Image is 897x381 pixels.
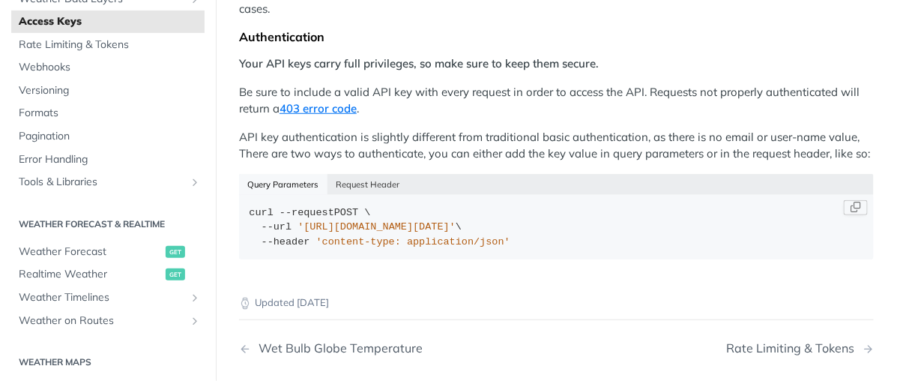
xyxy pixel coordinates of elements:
[239,29,874,44] div: Authentication
[11,263,205,286] a: Realtime Weatherget
[19,152,201,167] span: Error Handling
[19,175,185,190] span: Tools & Libraries
[19,244,162,259] span: Weather Forecast
[11,56,205,79] a: Webhooks
[11,79,205,102] a: Versioning
[11,171,205,193] a: Tools & LibrariesShow subpages for Tools & Libraries
[250,205,864,250] div: POST \ \
[19,290,185,305] span: Weather Timelines
[239,326,874,370] nav: Pagination Controls
[11,102,205,124] a: Formats
[11,286,205,309] a: Weather TimelinesShow subpages for Weather Timelines
[19,60,201,75] span: Webhooks
[11,355,205,369] h2: Weather Maps
[11,241,205,263] a: Weather Forecastget
[11,125,205,148] a: Pagination
[19,37,201,52] span: Rate Limiting & Tokens
[19,14,201,29] span: Access Keys
[166,268,185,280] span: get
[189,315,201,327] button: Show subpages for Weather on Routes
[262,236,310,247] span: --header
[166,246,185,258] span: get
[189,292,201,304] button: Show subpages for Weather Timelines
[19,267,162,282] span: Realtime Weather
[11,310,205,332] a: Weather on RoutesShow subpages for Weather on Routes
[280,207,334,218] span: --request
[316,236,510,247] span: 'content-type: application/json'
[726,341,862,355] div: Rate Limiting & Tokens
[19,106,201,121] span: Formats
[239,84,874,118] p: Be sure to include a valid API key with every request in order to access the API. Requests not pr...
[19,83,201,98] span: Versioning
[298,221,456,232] span: '[URL][DOMAIN_NAME][DATE]'
[251,341,423,355] div: Wet Bulb Globe Temperature
[239,56,599,70] strong: Your API keys carry full privileges, so make sure to keep them secure.
[11,148,205,171] a: Error Handling
[239,341,511,355] a: Previous Page: Wet Bulb Globe Temperature
[11,10,205,33] a: Access Keys
[726,341,874,355] a: Next Page: Rate Limiting & Tokens
[19,313,185,328] span: Weather on Routes
[11,217,205,231] h2: Weather Forecast & realtime
[250,207,274,218] span: curl
[11,34,205,56] a: Rate Limiting & Tokens
[262,221,292,232] span: --url
[239,295,874,310] p: Updated [DATE]
[327,174,408,195] button: Request Header
[189,176,201,188] button: Show subpages for Tools & Libraries
[280,101,357,115] a: 403 error code
[844,200,868,215] button: Copy Code
[239,129,874,163] p: API key authentication is slightly different from traditional basic authentication, as there is n...
[19,129,201,144] span: Pagination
